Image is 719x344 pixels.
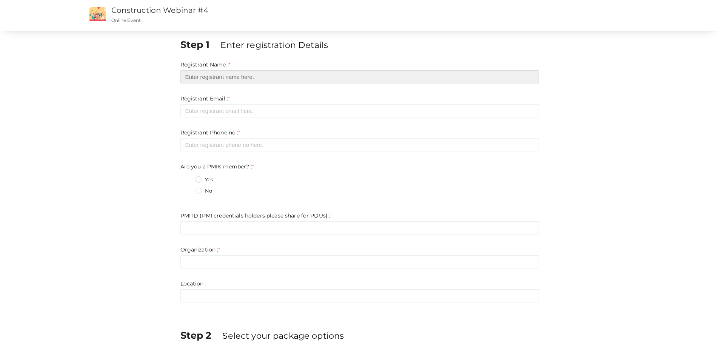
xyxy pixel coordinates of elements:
label: Registrant Phone no : [180,129,240,136]
label: Yes [196,176,213,184]
img: event2.png [89,7,106,21]
label: Registrant Name : [180,61,231,68]
input: Enter registrant name here. [180,70,539,83]
input: Enter registrant phone no here. [180,138,539,151]
input: Enter registrant email here. [180,104,539,117]
label: Step 1 [180,38,219,51]
label: No [196,187,212,195]
label: Organization : [180,246,220,253]
label: Location : [180,280,206,287]
a: Construction Webinar #4 [111,6,208,15]
p: Online Event [111,17,471,23]
label: PMI ID (PMI credentials holders please share for PDUs) : [180,212,331,219]
label: Select your package options [222,330,344,342]
label: Are you a PMIK member? : [180,163,254,170]
label: Enter registration Details [220,39,328,51]
label: Registrant Email : [180,95,230,102]
label: Step 2 [180,329,221,342]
